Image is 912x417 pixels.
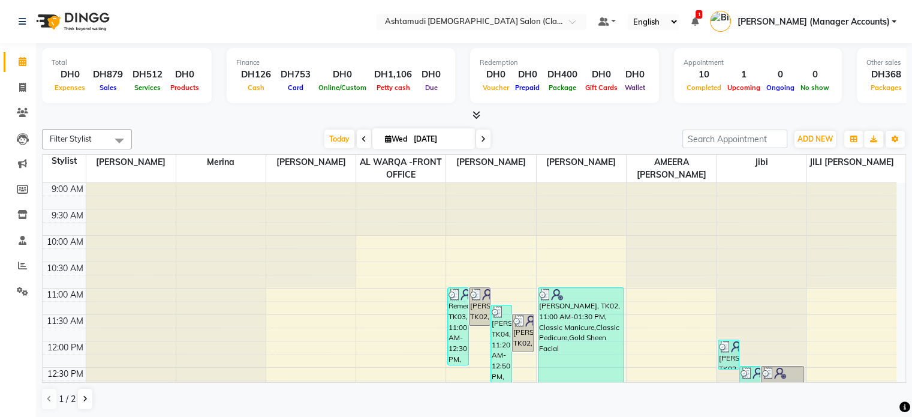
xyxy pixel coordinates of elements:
span: Petty cash [374,83,413,92]
div: Finance [236,58,446,68]
div: [PERSON_NAME], TK04, 11:20 AM-12:50 PM, Classic Pedicure,Classic Manicure [491,305,511,382]
div: DH0 [621,68,649,82]
div: DH0 [167,68,202,82]
div: [PERSON_NAME], TK02, 11:30 AM-12:15 PM, Classic Pedicure [513,314,533,352]
div: DH512 [128,68,167,82]
img: Bindu (Manager Accounts) [710,11,731,32]
span: Online/Custom [315,83,369,92]
span: JILI [PERSON_NAME] [806,155,896,170]
span: Packages [868,83,905,92]
span: Merina [176,155,266,170]
span: AL WARQA -FRONT OFFICE [356,155,446,182]
div: 0 [797,68,832,82]
span: Ongoing [763,83,797,92]
a: 1 [691,16,698,27]
span: Sales [97,83,120,92]
div: Remea, TK03, 11:00 AM-12:30 PM, Classic Pedicure,Classic Manicure [448,288,468,365]
div: 9:30 AM [49,209,86,222]
div: [PERSON_NAME], TK02, 11:00 AM-01:30 PM, Classic Manicure,Classic Pedicure,Gold Sheen Facial [538,288,624,417]
div: DH0 [417,68,446,82]
span: Voucher [480,83,512,92]
div: 10:00 AM [44,236,86,248]
div: DH400 [543,68,582,82]
span: Wed [382,134,410,143]
span: Today [324,130,354,148]
span: Services [131,83,164,92]
span: Wallet [622,83,648,92]
span: [PERSON_NAME] [266,155,356,170]
div: 11:30 AM [44,315,86,328]
div: DH368 [866,68,906,82]
div: DH0 [582,68,621,82]
span: Card [285,83,306,92]
span: [PERSON_NAME] [537,155,626,170]
div: 12:00 PM [45,341,86,354]
div: 0 [763,68,797,82]
div: 10:30 AM [44,262,86,275]
div: DH0 [480,68,512,82]
button: ADD NEW [794,131,836,148]
span: Completed [684,83,724,92]
span: Expenses [52,83,88,92]
span: Cash [245,83,267,92]
span: Due [422,83,441,92]
div: DH126 [236,68,276,82]
div: 10 [684,68,724,82]
div: [PERSON_NAME], TK02, 12:30 PM-12:50 PM, Under Arms Waxing [761,367,803,382]
div: DH0 [315,68,369,82]
span: Gift Cards [582,83,621,92]
div: [PERSON_NAME], TK02, 12:00 PM-12:35 PM, Clean Up [718,340,739,369]
span: ADD NEW [797,134,833,143]
span: [PERSON_NAME] [446,155,535,170]
div: 9:00 AM [49,183,86,196]
span: Prepaid [512,83,543,92]
span: AMEERA [PERSON_NAME] [627,155,716,182]
div: DH1,106 [369,68,417,82]
div: Appointment [684,58,832,68]
input: 2025-09-03 [410,130,470,148]
div: DH879 [88,68,128,82]
div: Total [52,58,202,68]
div: Stylist [43,155,86,167]
span: No show [797,83,832,92]
div: 12:30 PM [45,368,86,380]
span: [PERSON_NAME] (Manager Accounts) [737,16,889,28]
div: [PERSON_NAME], TK02, 11:00 AM-11:45 AM, Classic Manicure [469,288,490,325]
div: 1 [724,68,763,82]
span: Filter Stylist [50,134,92,143]
span: Jibi [717,155,806,170]
span: 1 / 2 [59,393,76,406]
div: DH0 [52,68,88,82]
div: Redemption [480,58,649,68]
div: 11:00 AM [44,289,86,301]
span: Package [546,83,579,92]
span: 1 [696,10,702,19]
input: Search Appointment [682,130,787,148]
span: Upcoming [724,83,763,92]
img: logo [31,5,113,38]
span: Products [167,83,202,92]
div: DH753 [276,68,315,82]
div: DH0 [512,68,543,82]
span: [PERSON_NAME] [86,155,176,170]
